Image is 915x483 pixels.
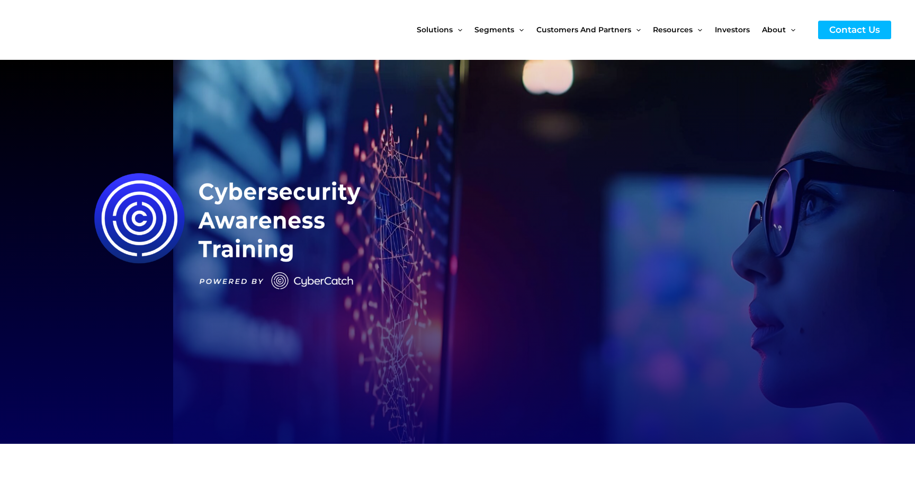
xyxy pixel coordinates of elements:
span: Customers and Partners [536,7,631,52]
span: Menu Toggle [693,7,702,52]
span: Menu Toggle [514,7,524,52]
span: Segments [474,7,514,52]
img: CyberCatch [19,8,146,52]
span: Menu Toggle [631,7,641,52]
a: Contact Us [818,21,891,39]
nav: Site Navigation: New Main Menu [417,7,808,52]
span: Menu Toggle [453,7,462,52]
span: Investors [715,7,750,52]
span: Resources [653,7,693,52]
a: Investors [715,7,762,52]
span: Solutions [417,7,453,52]
span: Menu Toggle [786,7,795,52]
span: About [762,7,786,52]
